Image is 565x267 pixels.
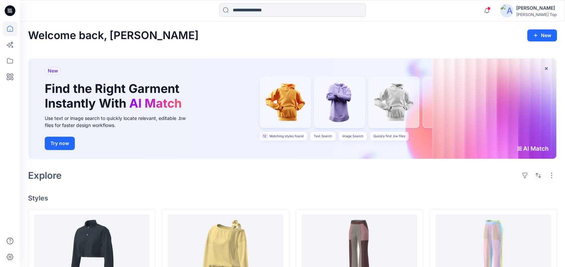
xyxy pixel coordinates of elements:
[527,29,557,41] button: New
[129,96,182,111] span: AI Match
[45,137,75,150] button: Try now
[500,4,514,17] img: avatar
[45,82,185,110] h1: Find the Right Garment Instantly With
[516,4,557,12] div: [PERSON_NAME]
[28,170,62,181] h2: Explore
[48,67,58,75] span: New
[45,115,195,129] div: Use text or image search to quickly locate relevant, editable .bw files for faster design workflows.
[516,12,557,17] div: [PERSON_NAME] Top
[28,29,199,42] h2: Welcome back, [PERSON_NAME]
[28,194,557,202] h4: Styles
